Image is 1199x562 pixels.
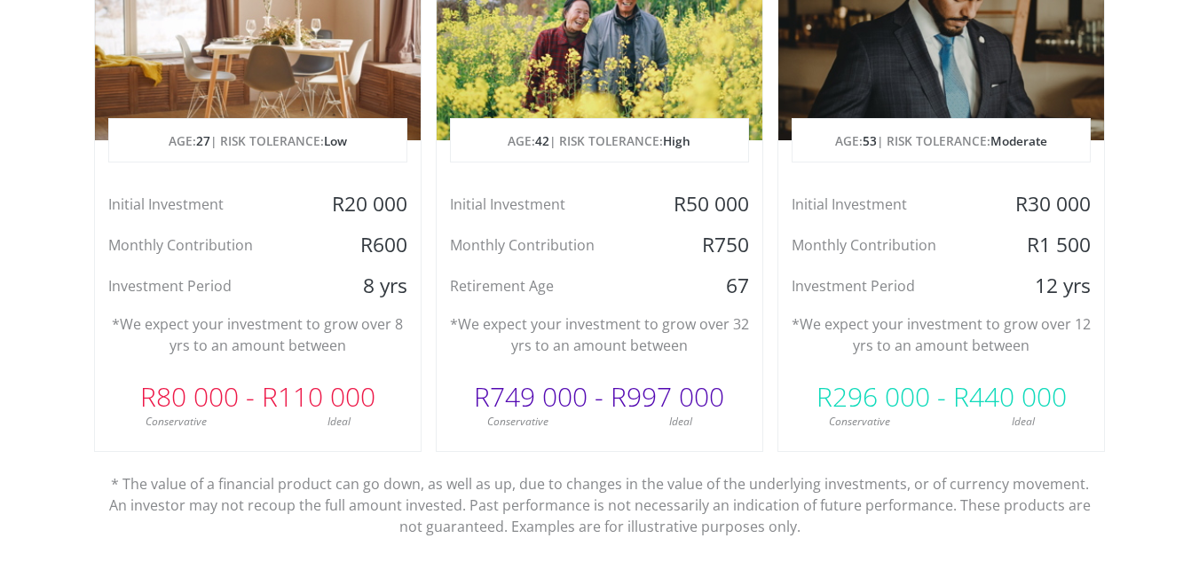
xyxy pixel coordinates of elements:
div: R296 000 - R440 000 [778,370,1104,423]
div: Monthly Contribution [437,232,654,258]
div: Ideal [942,414,1105,430]
p: *We expect your investment to grow over 32 yrs to an amount between [450,313,749,356]
div: Conservative [95,414,258,430]
p: *We expect your investment to grow over 8 yrs to an amount between [108,313,407,356]
div: R600 [312,232,420,258]
div: R1 500 [996,232,1104,258]
span: 42 [535,132,549,149]
p: AGE: | RISK TOLERANCE: [109,119,406,163]
div: R749 000 - R997 000 [437,370,762,423]
div: Investment Period [95,273,312,299]
div: R30 000 [996,191,1104,218]
div: Ideal [599,414,762,430]
span: 53 [863,132,877,149]
div: R50 000 [654,191,762,218]
span: Moderate [990,132,1047,149]
div: Conservative [778,414,942,430]
div: 8 yrs [312,273,420,299]
div: Initial Investment [778,191,996,218]
div: Initial Investment [95,191,312,218]
p: AGE: | RISK TOLERANCE: [793,119,1090,163]
span: 27 [196,132,210,149]
div: 67 [654,273,762,299]
div: Initial Investment [437,191,654,218]
div: R750 [654,232,762,258]
p: AGE: | RISK TOLERANCE: [451,119,748,163]
p: * The value of a financial product can go down, as well as up, due to changes in the value of the... [107,452,1093,537]
span: High [663,132,690,149]
div: Ideal [257,414,421,430]
div: Monthly Contribution [778,232,996,258]
div: Conservative [437,414,600,430]
p: *We expect your investment to grow over 12 yrs to an amount between [792,313,1091,356]
div: Retirement Age [437,273,654,299]
div: R20 000 [312,191,420,218]
div: R80 000 - R110 000 [95,370,421,423]
div: 12 yrs [996,273,1104,299]
span: Low [324,132,347,149]
div: Investment Period [778,273,996,299]
div: Monthly Contribution [95,232,312,258]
